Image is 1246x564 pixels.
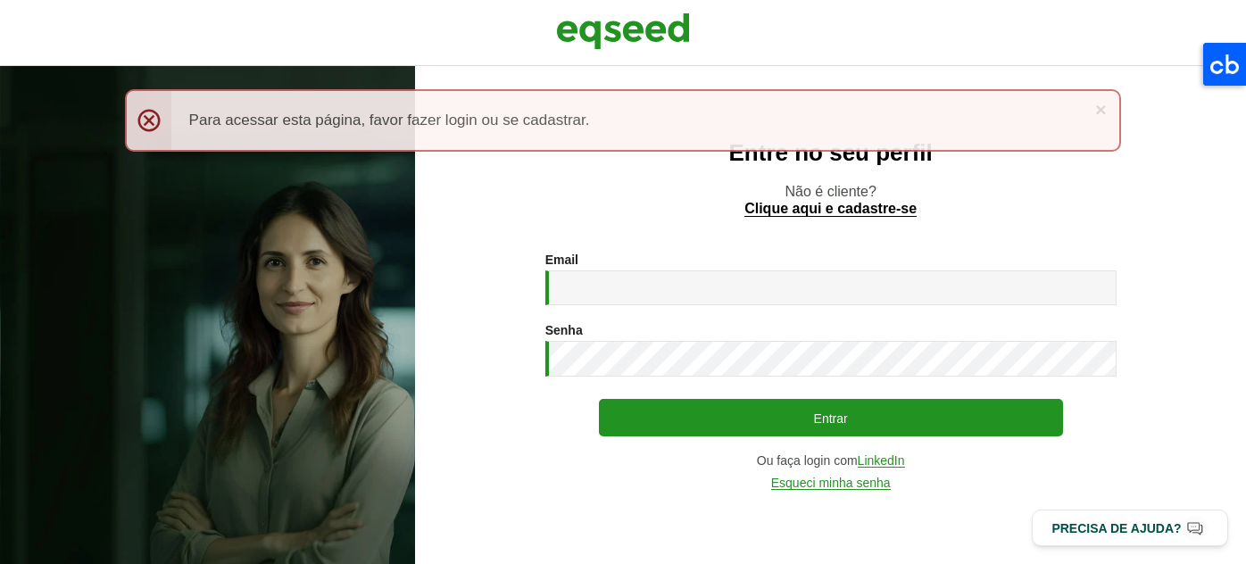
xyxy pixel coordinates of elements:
[545,454,1117,468] div: Ou faça login com
[599,399,1063,436] button: Entrar
[1095,100,1106,119] a: ×
[744,202,917,217] a: Clique aqui e cadastre-se
[125,89,1122,152] div: Para acessar esta página, favor fazer login ou se cadastrar.
[771,477,891,490] a: Esqueci minha senha
[858,454,905,468] a: LinkedIn
[451,183,1210,217] p: Não é cliente?
[545,324,583,336] label: Senha
[556,9,690,54] img: EqSeed Logo
[545,253,578,266] label: Email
